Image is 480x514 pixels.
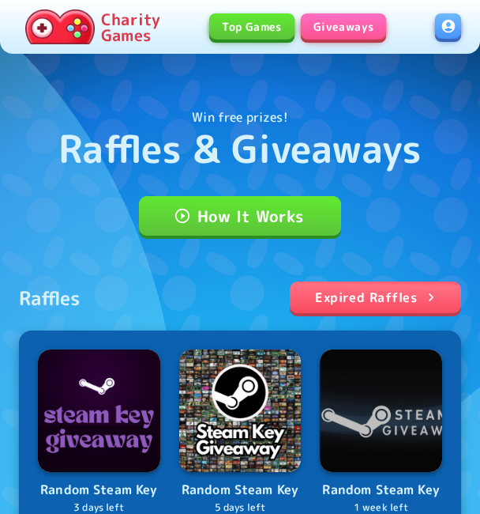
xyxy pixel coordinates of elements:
p: Charity Games [101,11,160,43]
h1: Raffles & Giveaways [58,127,422,171]
p: Random Steam Key [38,480,160,501]
img: Logo [38,350,160,472]
div: Raffles [19,285,80,311]
a: How It Works [139,196,341,236]
p: Win free prizes! [192,108,287,127]
a: Giveaways [301,13,387,40]
p: Random Steam Key [320,480,442,501]
img: Charity.Games [25,9,95,44]
a: Top Games [209,13,294,40]
img: Logo [179,350,302,472]
a: Expired Raffles [290,282,461,313]
img: Logo [320,350,442,472]
a: Charity Games [19,6,167,47]
p: Random Steam Key [179,480,302,501]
